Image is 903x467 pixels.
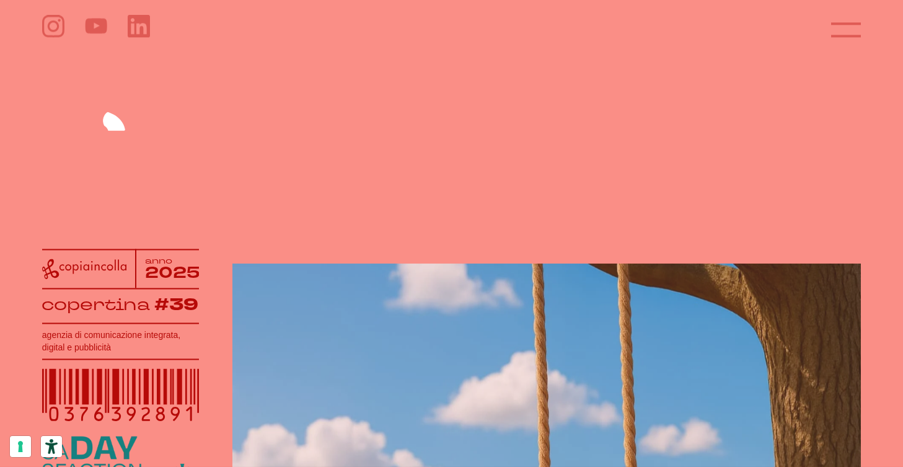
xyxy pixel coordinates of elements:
[42,329,200,354] h1: agenzia di comunicazione integrata, digital e pubblicità
[145,262,200,283] tspan: 2025
[42,293,151,315] tspan: copertina
[41,436,62,457] button: Strumenti di accessibilità
[154,293,198,317] tspan: #39
[145,256,172,267] tspan: anno
[10,436,31,457] button: Le tue preferenze relative al consenso per le tecnologie di tracciamento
